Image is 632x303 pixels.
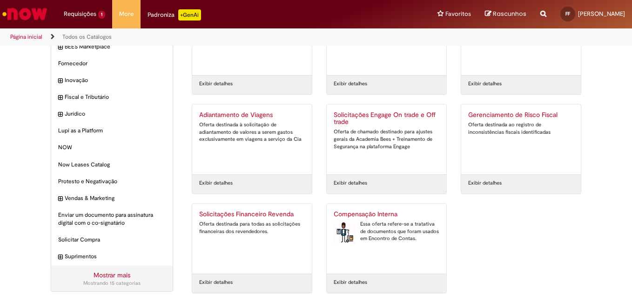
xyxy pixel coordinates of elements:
[199,80,233,88] a: Exibir detalhes
[199,220,305,235] div: Oferta destinada para todas as solicitações financeiras dos revendedores.
[58,43,62,52] i: expandir categoria BEES Marketplace
[65,110,166,118] span: Jurídico
[334,111,439,126] h2: Solicitações Engage On trade e Off trade
[51,173,173,190] div: Protesto e Negativação
[327,104,446,174] a: Solicitações Engage On trade e Off trade Oferta de chamado destinado para ajustes gerais da Acade...
[58,93,62,103] i: expandir categoria Fiscal e Tributário
[94,271,130,279] a: Mostrar mais
[51,38,173,55] div: expandir categoria BEES Marketplace BEES Marketplace
[10,33,42,41] a: Página inicial
[148,9,201,21] div: Padroniza
[468,179,502,187] a: Exibir detalhes
[334,128,439,150] div: Oferta de chamado destinado para ajustes gerais da Academia Bees + Treinamento de Segurança na pl...
[334,179,367,187] a: Exibir detalhes
[65,76,166,84] span: Inovação
[199,179,233,187] a: Exibir detalhes
[199,211,305,218] h2: Solicitações Financeiro Revenda
[51,190,173,207] div: expandir categoria Vendas & Marketing Vendas & Marketing
[493,9,526,18] span: Rascunhos
[58,161,166,169] span: Now Leases Catalog
[58,253,62,262] i: expandir categoria Suprimentos
[192,204,312,274] a: Solicitações Financeiro Revenda Oferta destinada para todas as solicitações financeiras dos reven...
[468,111,574,119] h2: Gerenciamento de Risco Fiscal
[199,279,233,286] a: Exibir detalhes
[178,9,201,21] p: +GenAi
[58,280,166,287] div: Mostrando 15 categorias
[65,43,166,51] span: BEES Marketplace
[58,60,166,68] span: Fornecedor
[468,121,574,136] div: Oferta destinada ao registro de inconsistências fiscais identificadas
[199,111,305,119] h2: Adiantamento de Viagens
[578,10,625,18] span: [PERSON_NAME]
[192,104,312,174] a: Adiantamento de Viagens Oferta destinada à solicitação de adiantamento de valores a serem gastos ...
[51,4,173,265] ul: Categorias
[51,156,173,173] div: Now Leases Catalog
[119,9,134,19] span: More
[51,122,173,139] div: Lupi as a Platform
[58,110,62,119] i: expandir categoria Jurídico
[98,11,105,19] span: 1
[58,178,166,186] span: Protesto e Negativação
[199,121,305,143] div: Oferta destinada à solicitação de adiantamento de valores a serem gastos exclusivamente em viagen...
[334,220,439,242] div: Essa oferta refere-se a tratativa de documentos que foram usados em Encontro de Contas.
[327,204,446,274] a: Compensação Interna Compensação Interna Essa oferta refere-se a tratativa de documentos que foram...
[51,248,173,265] div: expandir categoria Suprimentos Suprimentos
[51,89,173,106] div: expandir categoria Fiscal e Tributário Fiscal e Tributário
[565,11,570,17] span: FF
[468,80,502,88] a: Exibir detalhes
[334,220,356,244] img: Compensação Interna
[65,194,166,202] span: Vendas & Marketing
[65,93,166,101] span: Fiscal e Tributário
[51,139,173,156] div: NOW
[51,72,173,89] div: expandir categoria Inovação Inovação
[334,80,367,88] a: Exibir detalhes
[58,194,62,204] i: expandir categoria Vendas & Marketing
[64,9,96,19] span: Requisições
[461,104,581,174] a: Gerenciamento de Risco Fiscal Oferta destinada ao registro de inconsistências fiscais identificadas
[58,144,166,151] span: NOW
[1,5,49,23] img: ServiceNow
[51,207,173,232] div: Enviar um documento para assinatura digital com o co-signatário
[51,105,173,123] div: expandir categoria Jurídico Jurídico
[445,9,471,19] span: Favoritos
[58,76,62,86] i: expandir categoria Inovação
[58,236,166,244] span: Solicitar Compra
[7,28,414,46] ul: Trilhas de página
[62,33,112,41] a: Todos os Catálogos
[485,10,526,19] a: Rascunhos
[58,211,166,227] span: Enviar um documento para assinatura digital com o co-signatário
[58,127,166,135] span: Lupi as a Platform
[51,55,173,72] div: Fornecedor
[65,253,166,261] span: Suprimentos
[334,211,439,218] h2: Compensação Interna
[51,231,173,248] div: Solicitar Compra
[334,279,367,286] a: Exibir detalhes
